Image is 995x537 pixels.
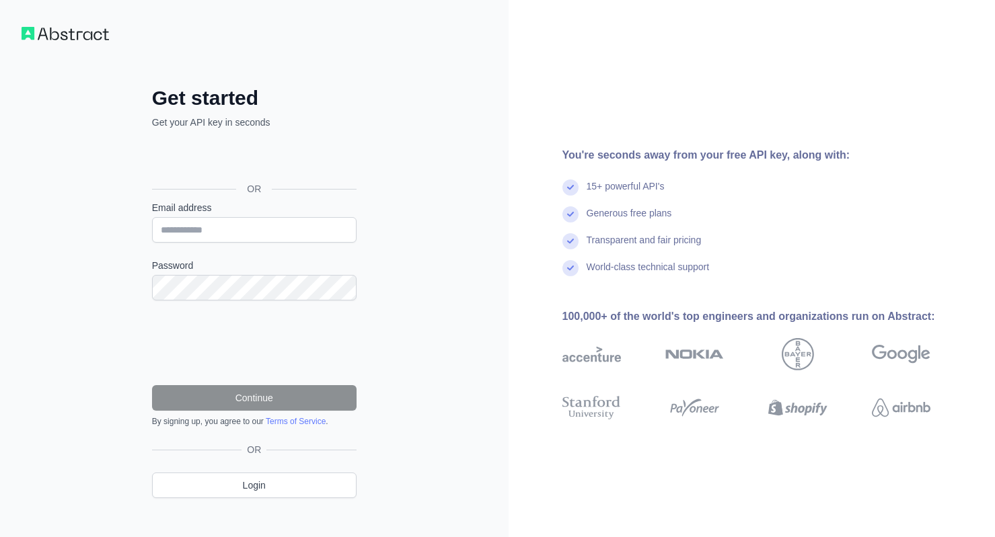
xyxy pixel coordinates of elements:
span: OR [242,443,266,456]
iframe: Sign in with Google Button [145,144,361,173]
div: 100,000+ of the world's top engineers and organizations run on Abstract: [562,308,974,325]
label: Password [152,259,357,272]
div: World-class technical support [587,260,710,287]
a: Terms of Service [266,417,326,426]
span: OR [236,182,272,196]
h2: Get started [152,86,357,110]
a: Login [152,472,357,498]
label: Email address [152,201,357,214]
img: stanford university [562,393,621,423]
button: Continue [152,385,357,411]
img: shopify [768,393,827,423]
img: check mark [562,179,579,196]
div: Transparent and fair pricing [587,233,702,260]
iframe: reCAPTCHA [152,317,357,369]
img: bayer [782,338,814,370]
div: 15+ powerful API's [587,179,665,206]
img: accenture [562,338,621,370]
img: airbnb [872,393,930,423]
img: check mark [562,206,579,222]
img: nokia [665,338,724,370]
img: Workflow [22,27,109,40]
p: Get your API key in seconds [152,116,357,129]
img: check mark [562,233,579,249]
div: You're seconds away from your free API key, along with: [562,147,974,163]
div: By signing up, you agree to our . [152,416,357,427]
img: google [872,338,930,370]
div: Generous free plans [587,206,672,233]
img: check mark [562,260,579,276]
img: payoneer [665,393,724,423]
